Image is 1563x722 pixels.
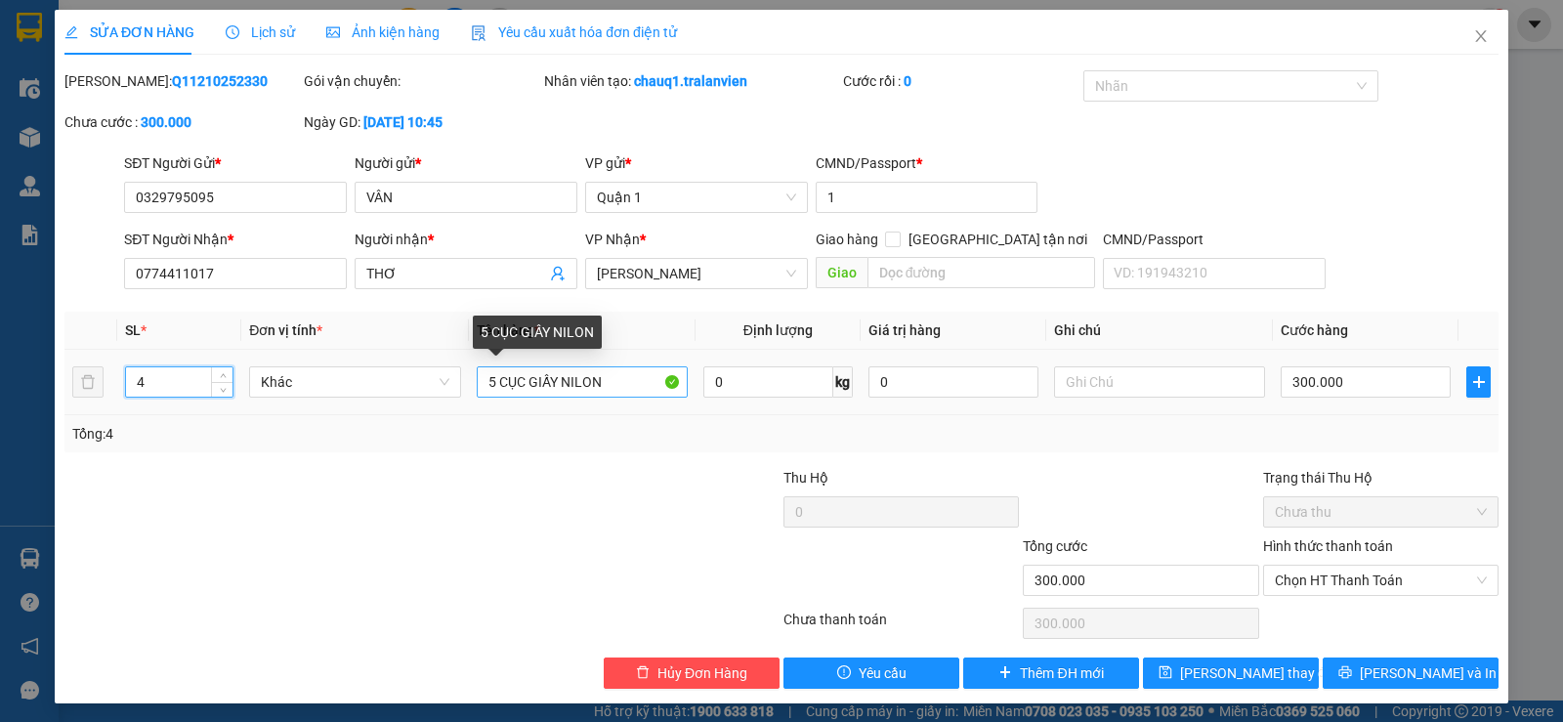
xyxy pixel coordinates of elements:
span: Thu Hộ [783,470,828,486]
span: down [217,384,229,396]
input: Dọc đường [867,257,1096,288]
b: Q11210252330 [172,73,268,89]
span: Decrease Value [211,382,232,397]
button: printer[PERSON_NAME] và In [1323,658,1499,689]
div: 5 CỤC GIẤY NILON [473,316,602,349]
span: Yêu cầu xuất hóa đơn điện tử [471,24,677,40]
button: plusThêm ĐH mới [963,658,1139,689]
div: VP gửi [585,152,808,174]
span: Quận 1 [597,183,796,212]
span: SL [125,322,141,338]
span: [PERSON_NAME] thay đổi [1180,662,1336,684]
span: Chưa thu [1275,497,1487,527]
span: Hủy Đơn Hàng [657,662,747,684]
div: Tổng: 4 [72,423,605,445]
b: 0 [904,73,911,89]
b: 300.000 [141,114,191,130]
input: Ghi Chú [1054,366,1265,398]
div: SĐT Người Gửi [124,152,347,174]
span: Ảnh kiện hàng [326,24,440,40]
span: Giao hàng [816,232,878,247]
span: Thêm ĐH mới [1020,662,1103,684]
span: [PERSON_NAME] và In [1360,662,1497,684]
img: logo.jpg [212,24,259,71]
span: [GEOGRAPHIC_DATA] tận nơi [901,229,1095,250]
input: VD: Bàn, Ghế [477,366,688,398]
span: Giao [816,257,867,288]
b: Trà Lan Viên - Gửi khách hàng [120,28,193,222]
th: Ghi chú [1046,312,1273,350]
span: Lê Hồng Phong [597,259,796,288]
span: kg [833,366,853,398]
span: Chọn HT Thanh Toán [1275,566,1487,595]
span: Yêu cầu [859,662,907,684]
div: Người gửi [355,152,577,174]
span: Đơn vị tính [249,322,322,338]
div: SĐT Người Nhận [124,229,347,250]
span: user-add [550,266,566,281]
div: CMND/Passport [1103,229,1326,250]
button: exclamation-circleYêu cầu [783,658,959,689]
span: Increase Value [211,367,232,382]
span: plus [998,665,1012,681]
b: chauq1.tralanvien [634,73,747,89]
div: Chưa thanh toán [781,609,1021,643]
span: Tổng cước [1023,538,1087,554]
div: Cước rồi : [843,70,1078,92]
button: Close [1454,10,1508,64]
span: Cước hàng [1281,322,1348,338]
b: [DOMAIN_NAME] [164,74,269,90]
span: edit [64,25,78,39]
span: close [1473,28,1489,44]
label: Hình thức thanh toán [1263,538,1393,554]
span: up [217,370,229,382]
span: Định lượng [743,322,813,338]
div: [PERSON_NAME]: [64,70,300,92]
li: (c) 2017 [164,93,269,117]
b: Trà Lan Viên [24,126,71,218]
span: plus [1467,374,1490,390]
div: Chưa cước : [64,111,300,133]
div: Nhân viên tạo: [544,70,840,92]
img: icon [471,25,486,41]
span: Lịch sử [226,24,295,40]
button: plus [1466,366,1491,398]
span: printer [1338,665,1352,681]
span: clock-circle [226,25,239,39]
div: Trạng thái Thu Hộ [1263,467,1499,488]
span: SỬA ĐƠN HÀNG [64,24,194,40]
button: save[PERSON_NAME] thay đổi [1143,658,1319,689]
span: delete [636,665,650,681]
span: save [1159,665,1172,681]
div: CMND/Passport [816,152,1038,174]
span: Giá trị hàng [868,322,941,338]
span: Khác [261,367,448,397]
b: [DATE] 10:45 [363,114,443,130]
button: deleteHủy Đơn Hàng [604,658,780,689]
div: Người nhận [355,229,577,250]
div: Gói vận chuyển: [304,70,539,92]
span: picture [326,25,340,39]
span: VP Nhận [585,232,640,247]
span: exclamation-circle [837,665,851,681]
button: delete [72,366,104,398]
div: Ngày GD: [304,111,539,133]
